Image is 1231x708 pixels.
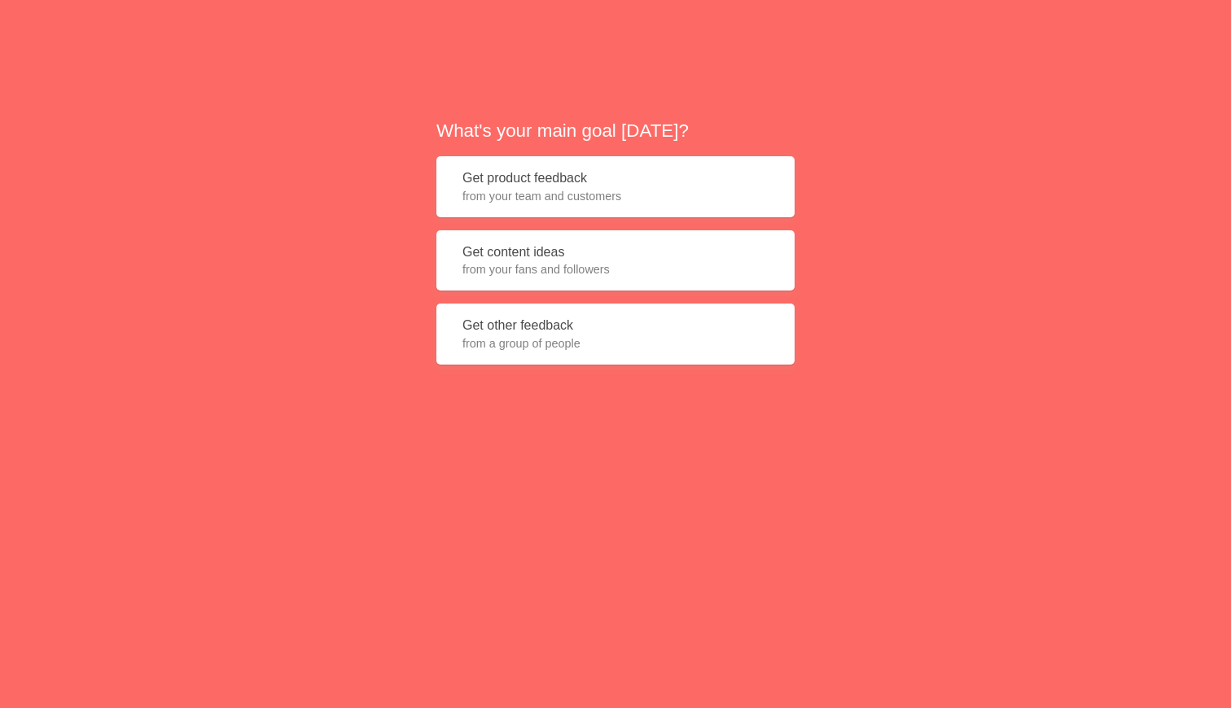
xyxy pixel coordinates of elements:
h2: What's your main goal [DATE]? [436,118,795,143]
span: from a group of people [462,335,769,352]
span: from your fans and followers [462,261,769,278]
button: Get other feedbackfrom a group of people [436,304,795,365]
button: Get product feedbackfrom your team and customers [436,156,795,217]
span: from your team and customers [462,188,769,204]
button: Get content ideasfrom your fans and followers [436,230,795,291]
